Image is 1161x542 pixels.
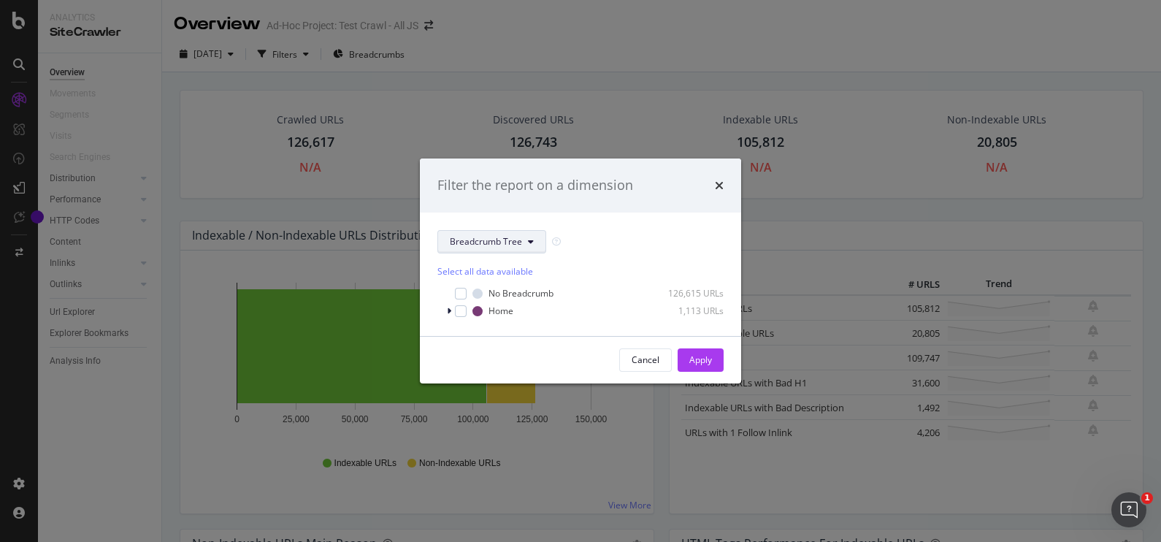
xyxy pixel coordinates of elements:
[450,235,522,248] span: Breadcrumb Tree
[437,265,724,278] div: Select all data available
[715,176,724,195] div: times
[488,305,513,317] div: Home
[437,176,633,195] div: Filter the report on a dimension
[488,287,553,299] div: No Breadcrumb
[652,287,724,299] div: 126,615 URLs
[678,348,724,372] button: Apply
[420,159,741,383] div: modal
[1111,492,1146,527] iframe: Intercom live chat
[652,305,724,317] div: 1,113 URLs
[632,354,659,366] div: Cancel
[619,348,672,372] button: Cancel
[1141,492,1153,504] span: 1
[689,354,712,366] div: Apply
[437,230,546,253] button: Breadcrumb Tree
